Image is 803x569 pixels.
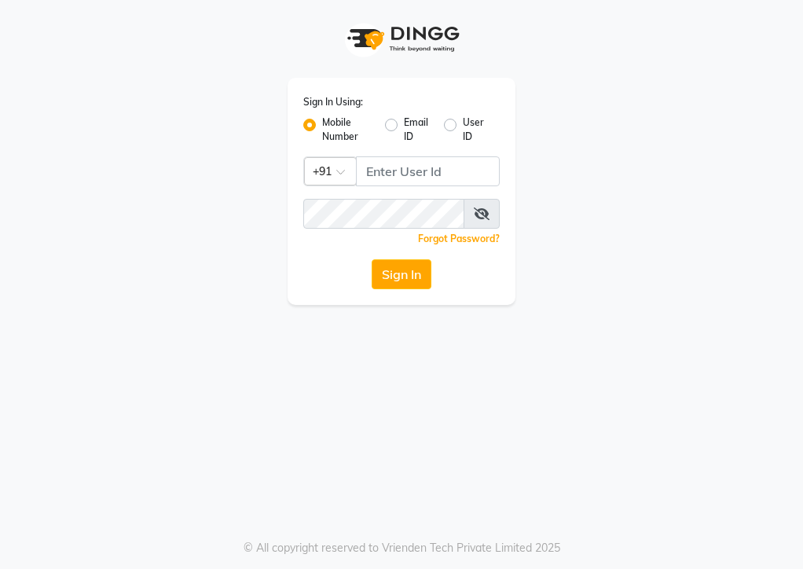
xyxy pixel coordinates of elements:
[356,156,500,186] input: Username
[303,95,363,109] label: Sign In Using:
[303,199,464,229] input: Username
[339,16,464,62] img: logo1.svg
[418,233,500,244] a: Forgot Password?
[463,116,487,144] label: User ID
[322,116,372,144] label: Mobile Number
[372,259,431,289] button: Sign In
[404,116,431,144] label: Email ID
